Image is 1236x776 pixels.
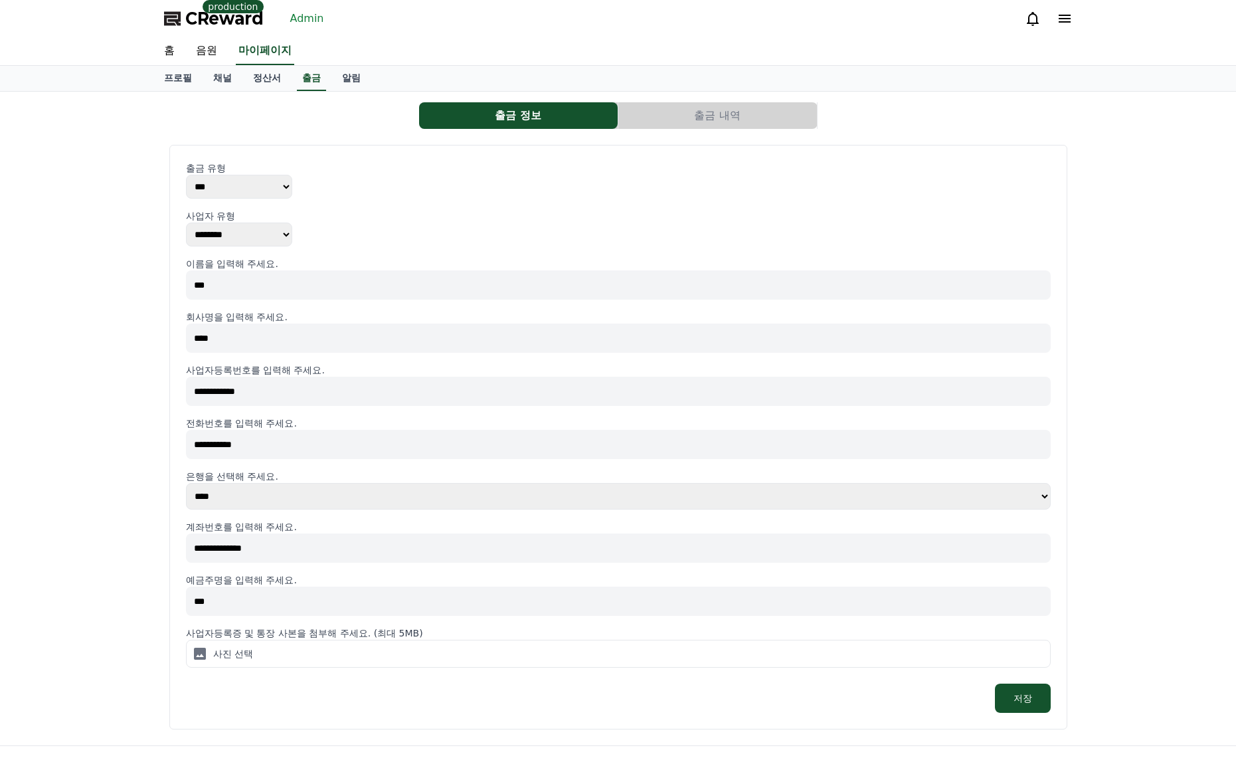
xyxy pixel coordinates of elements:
p: 사업자등록증 및 통장 사본을 첨부해 주세요. (최대 5MB) [186,627,1051,640]
button: 출금 내역 [618,102,817,129]
a: 채널 [203,66,242,91]
button: 출금 정보 [419,102,618,129]
a: 음원 [185,37,228,65]
p: 회사명을 입력해 주세요. [186,310,1051,324]
button: 저장 [995,684,1051,713]
p: 사업자 유형 [186,209,1051,223]
p: 계좌번호를 입력해 주세요. [186,520,1051,533]
a: 프로필 [153,66,203,91]
a: 홈 [153,37,185,65]
a: Admin [285,8,329,29]
span: CReward [185,8,264,29]
p: 예금주명을 입력해 주세요. [186,573,1051,587]
a: CReward [164,8,264,29]
p: 전화번호를 입력해 주세요. [186,417,1051,430]
a: 출금 내역 [618,102,818,129]
p: 출금 유형 [186,161,1051,175]
a: 정산서 [242,66,292,91]
a: 출금 [297,66,326,91]
p: 사진 선택 [213,647,253,660]
p: 은행을 선택해 주세요. [186,470,1051,483]
p: 이름을 입력해 주세요. [186,257,1051,270]
a: 알림 [331,66,371,91]
a: 마이페이지 [236,37,294,65]
p: 사업자등록번호를 입력해 주세요. [186,363,1051,377]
